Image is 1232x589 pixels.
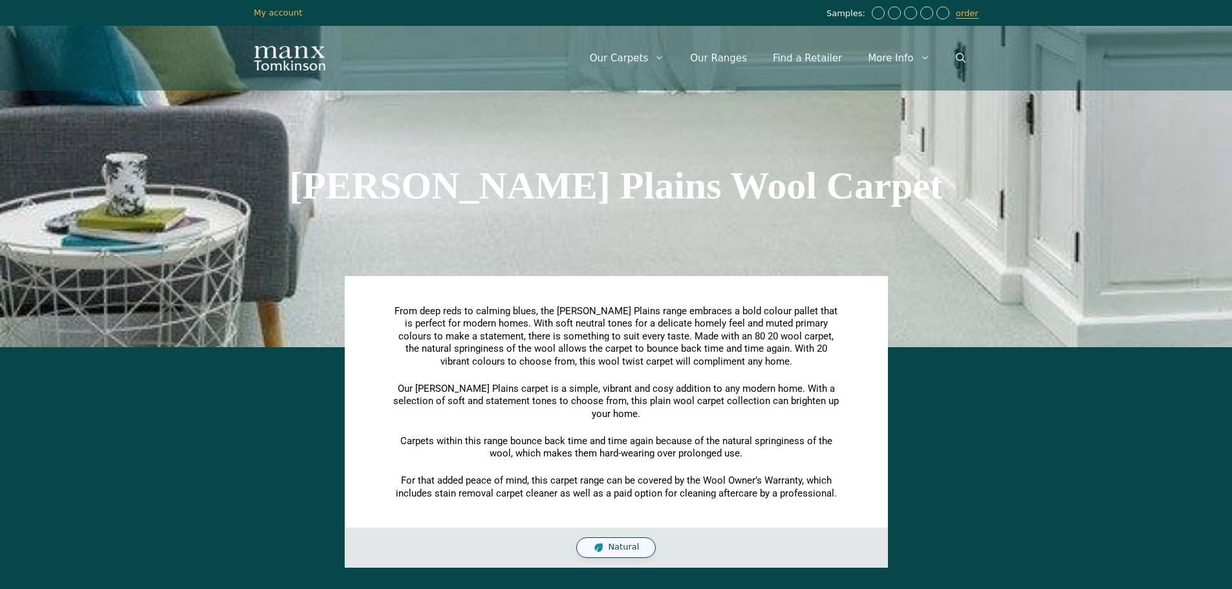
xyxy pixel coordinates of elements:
p: Our [PERSON_NAME] Plains carpet is a simple, vibrant and cosy addition to any modern home. With a... [393,383,839,421]
p: For that added peace of mind, this carpet range can be covered by the Wool Owner’s Warranty, whic... [393,475,839,500]
a: Our Ranges [677,39,760,78]
a: My account [254,8,303,17]
span: Samples: [827,8,869,19]
a: Find a Retailer [760,39,855,78]
span: Natural [608,542,639,553]
a: Open Search Bar [943,39,978,78]
h1: [PERSON_NAME] Plains Wool Carpet [254,166,978,205]
a: order [956,8,978,19]
a: Our Carpets [577,39,678,78]
span: From deep reds to calming blues, the [PERSON_NAME] Plains range embraces a bold colour pallet tha... [394,305,838,367]
p: Carpets within this range bounce back time and time again because of the natural springiness of t... [393,435,839,460]
a: More Info [855,39,942,78]
img: Manx Tomkinson [254,46,325,70]
nav: Primary [577,39,978,78]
